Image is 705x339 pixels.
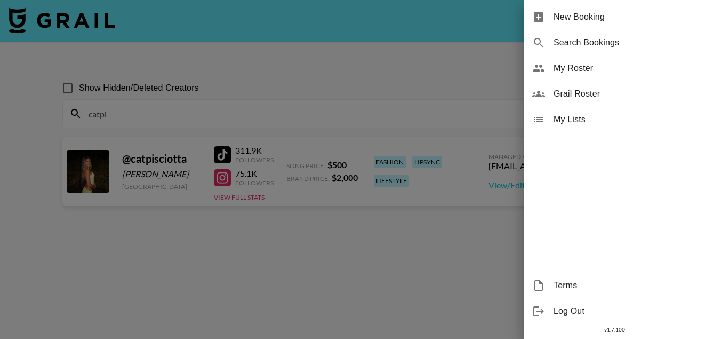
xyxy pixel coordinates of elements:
[554,36,696,49] span: Search Bookings
[524,56,705,81] div: My Roster
[554,62,696,75] span: My Roster
[524,30,705,56] div: Search Bookings
[524,81,705,107] div: Grail Roster
[554,11,696,23] span: New Booking
[524,324,705,335] div: v 1.7.100
[554,279,696,292] span: Terms
[524,298,705,324] div: Log Out
[524,4,705,30] div: New Booking
[524,273,705,298] div: Terms
[554,305,696,318] span: Log Out
[554,113,696,126] span: My Lists
[554,88,696,100] span: Grail Roster
[524,107,705,132] div: My Lists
